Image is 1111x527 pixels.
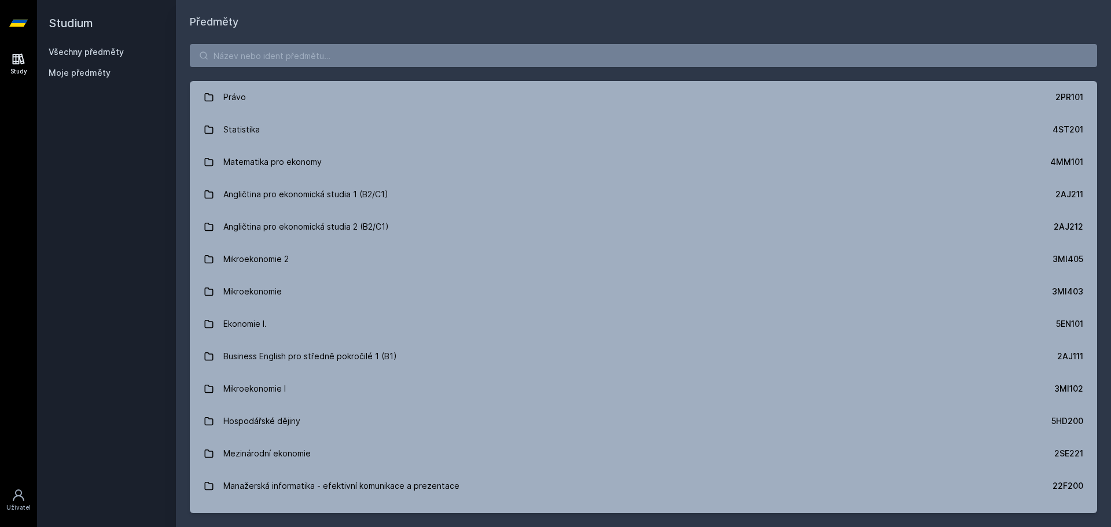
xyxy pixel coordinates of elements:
[223,410,300,433] div: Hospodářské dějiny
[190,146,1097,178] a: Matematika pro ekonomy 4MM101
[1050,156,1083,168] div: 4MM101
[190,211,1097,243] a: Angličtina pro ekonomická studia 2 (B2/C1) 2AJ212
[190,81,1097,113] a: Právo 2PR101
[1052,286,1083,297] div: 3MI403
[223,377,286,400] div: Mikroekonomie I
[223,118,260,141] div: Statistika
[2,46,35,82] a: Study
[1055,91,1083,103] div: 2PR101
[223,248,289,271] div: Mikroekonomie 2
[223,312,267,336] div: Ekonomie I.
[10,67,27,76] div: Study
[190,340,1097,373] a: Business English pro středně pokročilé 1 (B1) 2AJ111
[223,280,282,303] div: Mikroekonomie
[1055,513,1083,524] div: 1FU201
[1056,318,1083,330] div: 5EN101
[1055,189,1083,200] div: 2AJ211
[1053,124,1083,135] div: 4ST201
[190,178,1097,211] a: Angličtina pro ekonomická studia 1 (B2/C1) 2AJ211
[190,113,1097,146] a: Statistika 4ST201
[190,275,1097,308] a: Mikroekonomie 3MI403
[1054,448,1083,459] div: 2SE221
[190,44,1097,67] input: Název nebo ident předmětu…
[223,183,388,206] div: Angličtina pro ekonomická studia 1 (B2/C1)
[190,14,1097,30] h1: Předměty
[190,405,1097,437] a: Hospodářské dějiny 5HD200
[49,47,124,57] a: Všechny předměty
[223,86,246,109] div: Právo
[190,308,1097,340] a: Ekonomie I. 5EN101
[190,470,1097,502] a: Manažerská informatika - efektivní komunikace a prezentace 22F200
[223,150,322,174] div: Matematika pro ekonomy
[223,345,397,368] div: Business English pro středně pokročilé 1 (B1)
[2,482,35,518] a: Uživatel
[1057,351,1083,362] div: 2AJ111
[1053,480,1083,492] div: 22F200
[190,373,1097,405] a: Mikroekonomie I 3MI102
[6,503,31,512] div: Uživatel
[1053,253,1083,265] div: 3MI405
[223,442,311,465] div: Mezinárodní ekonomie
[1054,221,1083,233] div: 2AJ212
[1051,415,1083,427] div: 5HD200
[190,243,1097,275] a: Mikroekonomie 2 3MI405
[190,437,1097,470] a: Mezinárodní ekonomie 2SE221
[49,67,111,79] span: Moje předměty
[223,474,459,497] div: Manažerská informatika - efektivní komunikace a prezentace
[223,215,389,238] div: Angličtina pro ekonomická studia 2 (B2/C1)
[1054,383,1083,395] div: 3MI102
